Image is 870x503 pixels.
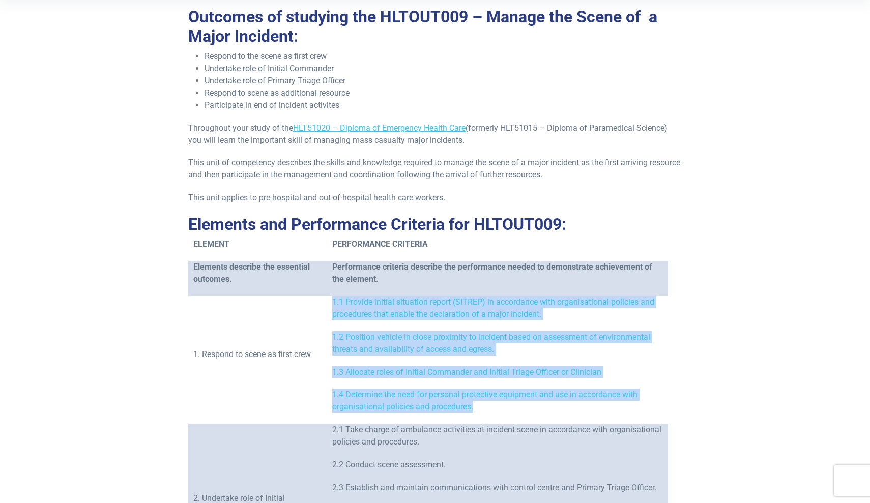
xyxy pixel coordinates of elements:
li: Participate in end of incident activites [205,99,682,111]
p: 1.2 Position vehicle in close proximity to incident based on assessment of environmental threats ... [332,331,663,356]
strong: Performance criteria describe the performance needed to demonstrate achievement of the element. [332,262,652,284]
p: This unit applies to pre-hospital and out-of-hospital health care workers. [188,192,682,204]
p: 1.3 Allocate roles of Initial Commander and Initial Triage Officer or Clinician [332,366,663,378]
h2: Elements and Performance Criteria for HLTOUT009: [188,215,682,234]
li: Undertake role of Primary Triage Officer [205,75,682,87]
li: Undertake role of Initial Commander [205,63,682,75]
p: 2.1 Take charge of ambulance activities at incident scene in accordance with organisational polic... [332,424,663,448]
p: This unit of competency describes the skills and knowledge required to manage the scene of a majo... [188,157,682,181]
li: Respond to the scene as first crew [205,50,682,63]
li: Respond to scene as additional resource [205,87,682,99]
p: 2.2 Conduct scene assessment. [332,459,663,471]
h2: Outcomes of studying the HLTOUT009 – Manage the Scene of a Major Incident: [188,7,682,46]
strong: PERFORMANCE CRITERIA [332,239,428,249]
p: 1.4 Determine the need for personal protective equipment and use in accordance with organisationa... [332,389,663,413]
p: 2.3 Establish and maintain communications with control centre and Primary Triage Officer. [332,482,663,494]
strong: Elements describe the essential outcomes. [193,262,310,284]
a: HLT51020 – Diploma of Emergency Health Care [293,123,466,133]
p: Throughout your study of the (formerly HLT51015 – Diploma of Paramedical Science) you will learn ... [188,122,682,146]
p: 1.1 Provide initial situation report (SITREP) in accordance with organisational policies and proc... [332,296,663,320]
p: 1. Respond to scene as first crew [193,348,322,361]
strong: ELEMENT [193,239,229,249]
